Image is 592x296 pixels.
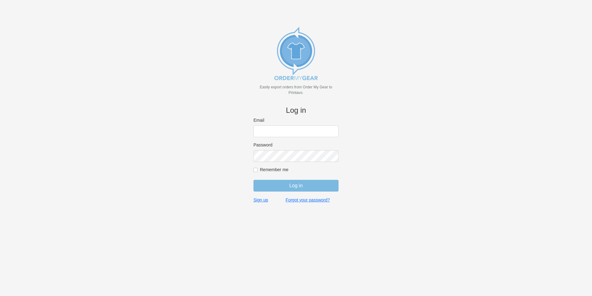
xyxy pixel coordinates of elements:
label: Email [253,117,339,123]
p: Easily export orders from Order My Gear to Printavo. [253,84,339,95]
label: Remember me [260,167,339,172]
a: Sign up [253,197,268,203]
img: new_omg_export_logo-652582c309f788888370c3373ec495a74b7b3fc93c8838f76510ecd25890bcc4.png [265,23,327,84]
label: Password [253,142,339,148]
h4: Log in [253,106,339,115]
a: Forgot your password? [286,197,330,203]
input: Log in [253,180,339,192]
